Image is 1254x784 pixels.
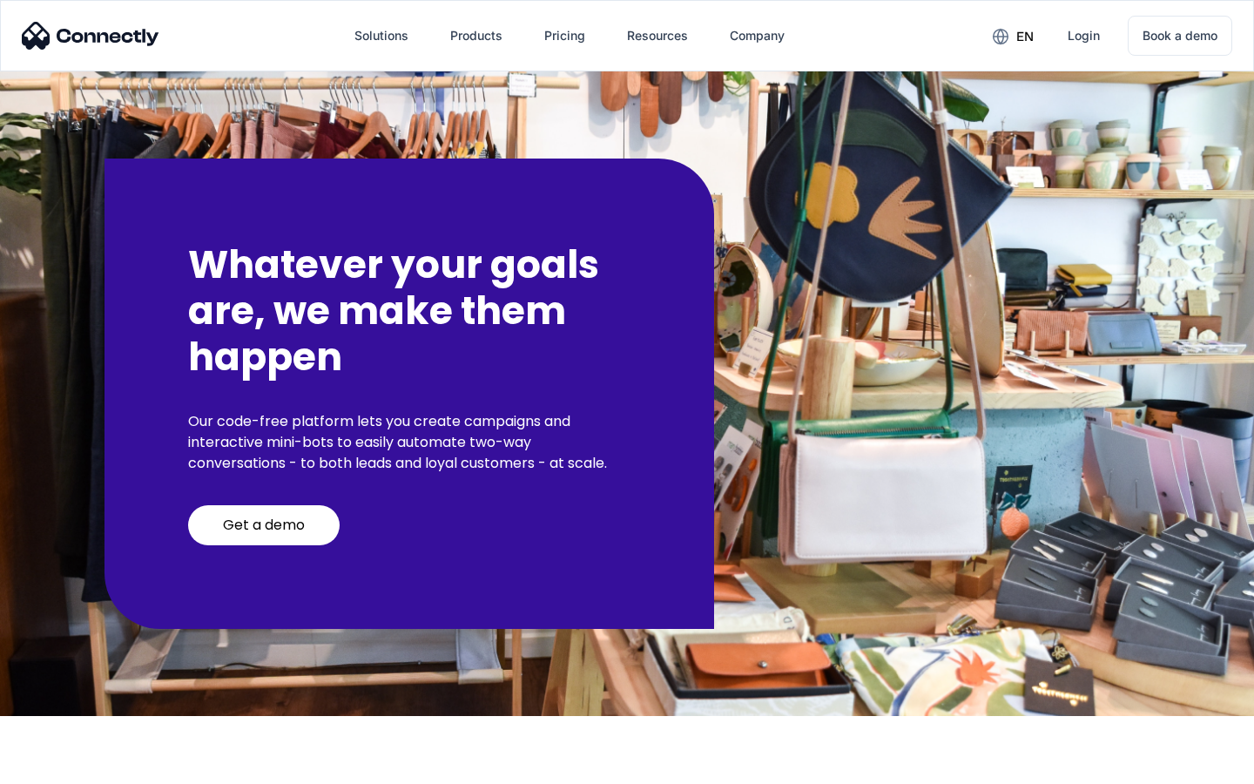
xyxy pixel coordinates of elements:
[22,22,159,50] img: Connectly Logo
[544,24,585,48] div: Pricing
[530,15,599,57] a: Pricing
[17,754,104,778] aside: Language selected: English
[188,242,630,380] h2: Whatever your goals are, we make them happen
[188,505,340,545] a: Get a demo
[354,24,408,48] div: Solutions
[1128,16,1232,56] a: Book a demo
[223,517,305,534] div: Get a demo
[730,24,785,48] div: Company
[450,24,502,48] div: Products
[35,754,104,778] ul: Language list
[1016,24,1034,49] div: en
[1054,15,1114,57] a: Login
[1068,24,1100,48] div: Login
[627,24,688,48] div: Resources
[188,411,630,474] p: Our code-free platform lets you create campaigns and interactive mini-bots to easily automate two...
